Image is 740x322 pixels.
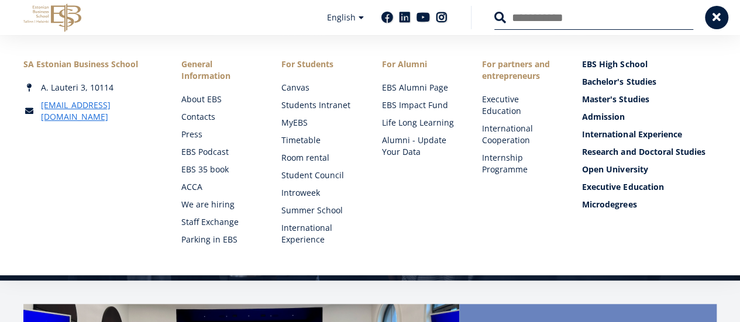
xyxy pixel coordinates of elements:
[281,82,358,94] a: Canvas
[382,134,459,158] a: Alumni - Update Your Data
[582,199,717,210] a: Microdegrees
[281,58,358,70] a: For Students
[181,129,258,140] a: Press
[181,111,258,123] a: Contacts
[181,146,258,158] a: EBS Podcast
[281,222,358,245] a: International Experience
[582,181,717,193] a: Executive Education
[181,199,258,210] a: We are hiring
[382,58,459,70] span: For Alumni
[281,187,358,199] a: Introweek
[382,99,459,111] a: EBS Impact Fund
[281,117,358,129] a: MyEBS
[281,99,358,111] a: Students Intranet
[382,117,459,129] a: Life Long Learning
[181,164,258,175] a: EBS 35 book
[582,164,717,175] a: Open University
[399,12,411,23] a: Linkedin
[281,152,358,164] a: Room rental
[281,205,358,216] a: Summer School
[181,234,258,245] a: Parking in EBS
[181,94,258,105] a: About EBS
[482,94,559,117] a: Executive Education
[436,12,448,23] a: Instagram
[281,134,358,146] a: Timetable
[582,129,717,140] a: International Experience
[482,58,559,82] span: For partners and entrepreneurs
[181,251,258,263] a: Library
[23,82,158,94] div: A. Lauteri 3, 10114
[582,76,717,88] a: Bachelor's Studies
[181,58,258,82] span: General Information
[582,146,717,158] a: Research and Doctoral Studies
[582,111,717,123] a: Admission
[482,152,559,175] a: Internship Programme
[582,58,717,70] a: EBS High School
[181,216,258,228] a: Staff Exchange
[181,181,258,193] a: ACCA
[582,94,717,105] a: Master's Studies
[41,99,158,123] a: [EMAIL_ADDRESS][DOMAIN_NAME]
[23,58,158,70] div: SA Estonian Business School
[381,12,393,23] a: Facebook
[281,169,358,181] a: Student Council
[417,12,430,23] a: Youtube
[382,82,459,94] a: EBS Alumni Page
[482,123,559,146] a: International Cooperation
